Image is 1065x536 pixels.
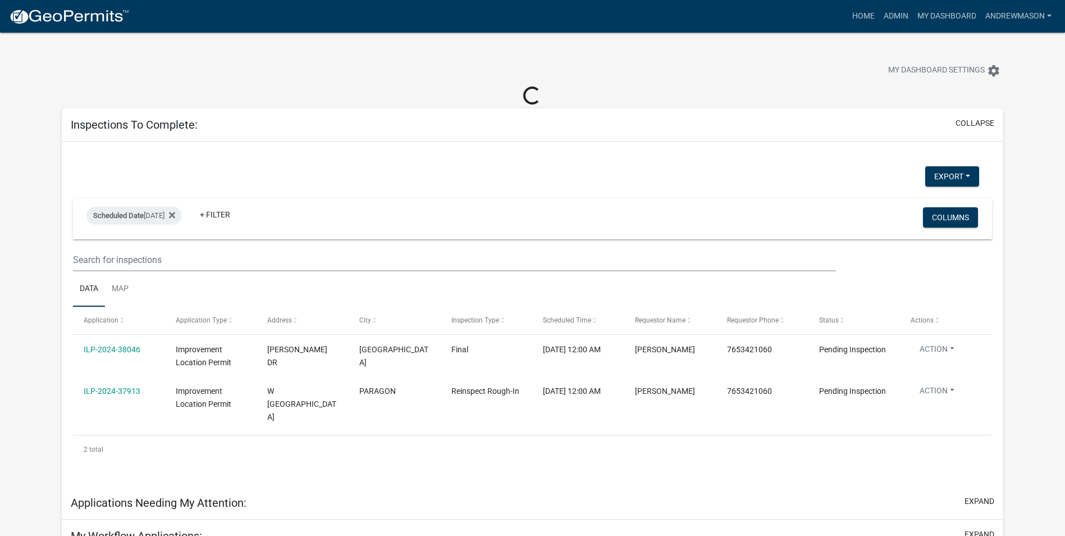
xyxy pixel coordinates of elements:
[71,496,246,510] h5: Applications Needing My Attention:
[808,307,900,334] datatable-header-cell: Status
[819,316,839,324] span: Status
[191,205,239,225] a: + Filter
[913,6,981,27] a: My Dashboard
[165,307,257,334] datatable-header-cell: Application Type
[176,387,231,408] span: Improvement Location Permit
[84,316,118,324] span: Application
[359,345,428,367] span: MARTINSVILLE
[716,307,808,334] datatable-header-cell: Requestor Phone
[727,387,772,396] span: 7653421060
[888,64,985,78] span: My Dashboard Settings
[73,307,165,334] datatable-header-cell: Application
[84,387,140,396] a: ILP-2024-37913
[635,345,695,354] span: RICHARD
[451,316,499,324] span: Inspection Type
[965,496,994,507] button: expand
[624,307,716,334] datatable-header-cell: Requestor Name
[84,345,140,354] a: ILP-2024-38046
[359,387,396,396] span: PARAGON
[359,316,371,324] span: City
[176,345,231,367] span: Improvement Location Permit
[819,345,886,354] span: Pending Inspection
[848,6,879,27] a: Home
[635,316,685,324] span: Requestor Name
[925,166,979,187] button: Export
[911,385,963,401] button: Action
[819,387,886,396] span: Pending Inspection
[923,207,978,228] button: Columns
[176,316,227,324] span: Application Type
[257,307,349,334] datatable-header-cell: Address
[532,307,624,334] datatable-header-cell: Scheduled Time
[267,387,336,421] span: W LEWISVILLE RD
[105,271,135,307] a: Map
[543,387,601,396] span: 10/14/2025, 12:00 AM
[86,207,182,225] div: [DATE]
[900,307,992,334] datatable-header-cell: Actions
[635,387,695,396] span: MARVIN WHALEY
[911,343,963,360] button: Action
[451,345,468,354] span: Final
[267,316,292,324] span: Address
[911,316,934,324] span: Actions
[727,345,772,354] span: 7653421060
[727,316,779,324] span: Requestor Phone
[543,345,601,354] span: 10/14/2025, 12:00 AM
[441,307,533,334] datatable-header-cell: Inspection Type
[879,60,1009,81] button: My Dashboard Settingssettings
[451,387,519,396] span: Reinspect Rough-In
[93,211,144,220] span: Scheduled Date
[267,345,327,367] span: DOWDEN DR
[981,6,1056,27] a: AndrewMason
[73,435,992,464] div: 2 total
[956,117,994,129] button: collapse
[62,142,1003,486] div: collapse
[987,64,1000,78] i: settings
[543,316,591,324] span: Scheduled Time
[73,271,105,307] a: Data
[349,307,441,334] datatable-header-cell: City
[71,118,198,131] h5: Inspections To Complete:
[73,248,836,271] input: Search for inspections
[879,6,913,27] a: Admin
